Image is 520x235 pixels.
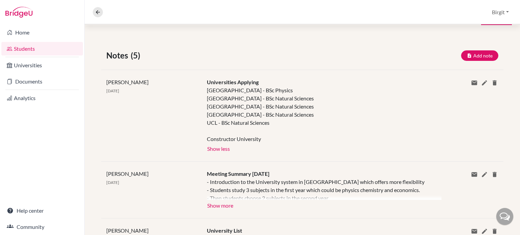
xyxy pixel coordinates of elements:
button: Show more [207,200,234,210]
a: Universities [1,58,83,72]
span: University List [207,227,242,234]
a: Help center [1,204,83,217]
button: Show less [207,143,230,153]
div: - Introduction to the University system in [GEOGRAPHIC_DATA] which offers more flexibility - Stud... [207,178,431,200]
span: (5) [131,49,143,62]
span: [DATE] [106,88,119,93]
span: Help [15,5,29,11]
span: [PERSON_NAME] [106,227,149,234]
a: Analytics [1,91,83,105]
button: Birgit [489,6,512,19]
span: [PERSON_NAME] [106,79,149,85]
span: Notes [106,49,131,62]
a: Home [1,26,83,39]
a: Documents [1,75,83,88]
span: Universities Applying [207,79,259,85]
img: Bridge-U [5,7,32,18]
span: Meeting Summary [DATE] [207,170,269,177]
div: [GEOGRAPHIC_DATA] - BSc Physics [GEOGRAPHIC_DATA] - BSc Natural Sciences [GEOGRAPHIC_DATA] - BSc ... [207,86,431,143]
button: Add note [461,50,498,61]
a: Community [1,220,83,234]
a: Students [1,42,83,55]
span: [PERSON_NAME] [106,170,149,177]
span: [DATE] [106,180,119,185]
